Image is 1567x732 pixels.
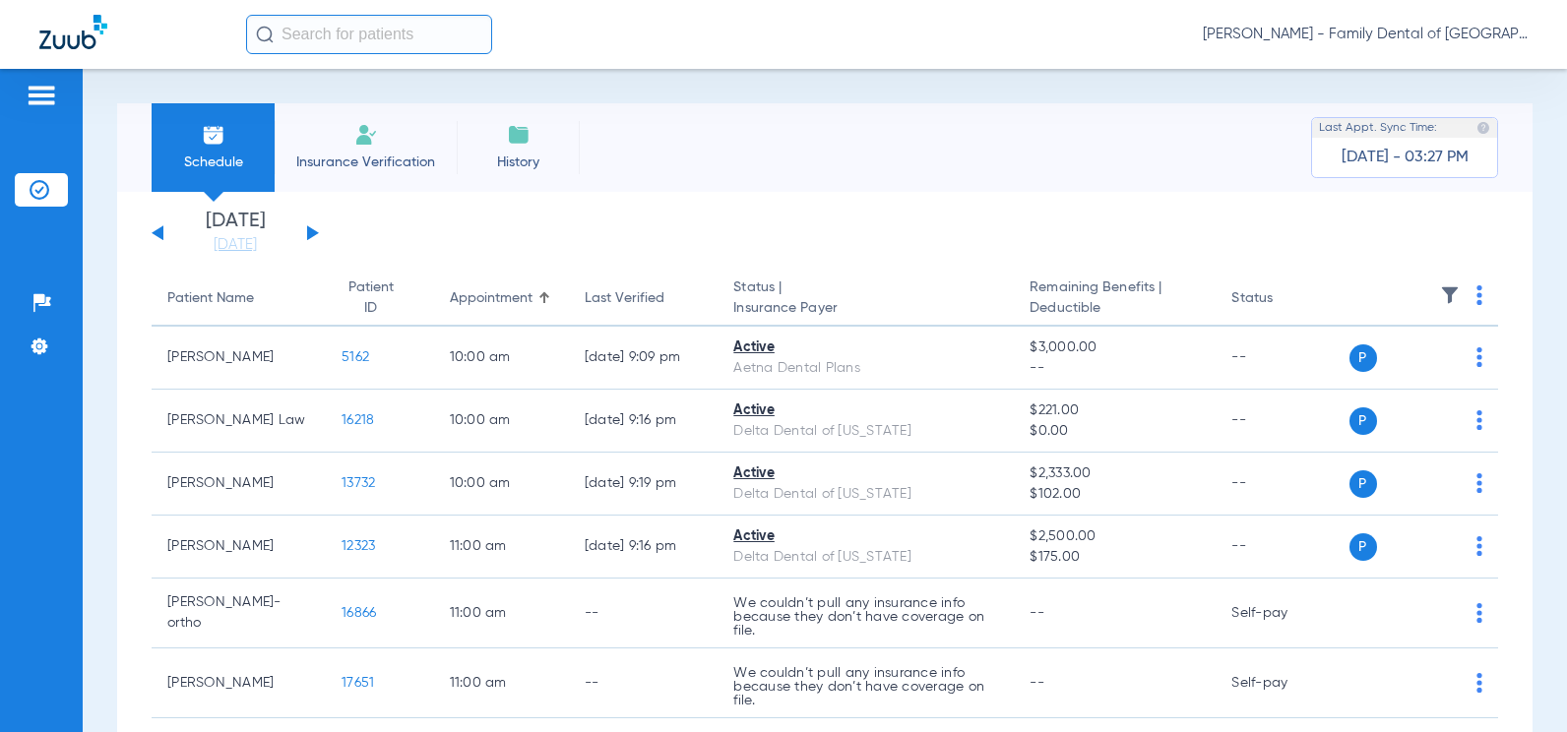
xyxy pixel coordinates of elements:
[1476,347,1482,367] img: group-dot-blue.svg
[1476,673,1482,693] img: group-dot-blue.svg
[507,123,531,147] img: History
[39,15,107,49] img: Zuub Logo
[1030,358,1200,379] span: --
[342,413,374,427] span: 16218
[1030,526,1200,547] span: $2,500.00
[1216,648,1348,718] td: Self-pay
[1014,272,1216,327] th: Remaining Benefits |
[450,288,553,309] div: Appointment
[585,288,702,309] div: Last Verified
[733,484,998,505] div: Delta Dental of [US_STATE]
[176,235,294,255] a: [DATE]
[569,327,718,390] td: [DATE] 9:09 PM
[1349,533,1377,561] span: P
[202,123,225,147] img: Schedule
[569,579,718,648] td: --
[152,579,326,648] td: [PERSON_NAME]-ortho
[1030,337,1200,358] span: $3,000.00
[569,516,718,579] td: [DATE] 9:16 PM
[1349,470,1377,498] span: P
[166,152,260,172] span: Schedule
[569,648,718,718] td: --
[1030,463,1200,484] span: $2,333.00
[1030,606,1044,620] span: --
[569,453,718,516] td: [DATE] 9:19 PM
[585,288,664,309] div: Last Verified
[342,606,376,620] span: 16866
[342,277,401,319] div: Patient ID
[1030,547,1200,568] span: $175.00
[1349,344,1377,372] span: P
[1216,390,1348,453] td: --
[152,516,326,579] td: [PERSON_NAME]
[1030,484,1200,505] span: $102.00
[1030,676,1044,690] span: --
[1216,453,1348,516] td: --
[1476,410,1482,430] img: group-dot-blue.svg
[733,526,998,547] div: Active
[167,288,254,309] div: Patient Name
[1319,118,1437,138] span: Last Appt. Sync Time:
[354,123,378,147] img: Manual Insurance Verification
[152,327,326,390] td: [PERSON_NAME]
[26,84,57,107] img: hamburger-icon
[256,26,274,43] img: Search Icon
[718,272,1014,327] th: Status |
[434,648,569,718] td: 11:00 AM
[152,390,326,453] td: [PERSON_NAME] Law
[1440,285,1460,305] img: filter.svg
[246,15,492,54] input: Search for patients
[733,547,998,568] div: Delta Dental of [US_STATE]
[1476,603,1482,623] img: group-dot-blue.svg
[1030,421,1200,442] span: $0.00
[176,212,294,255] li: [DATE]
[342,476,375,490] span: 13732
[1203,25,1528,44] span: [PERSON_NAME] - Family Dental of [GEOGRAPHIC_DATA]
[1216,579,1348,648] td: Self-pay
[1030,400,1200,421] span: $221.00
[733,337,998,358] div: Active
[1476,473,1482,493] img: group-dot-blue.svg
[342,350,369,364] span: 5162
[1349,407,1377,435] span: P
[1476,121,1490,135] img: last sync help info
[1476,285,1482,305] img: group-dot-blue.svg
[434,390,569,453] td: 10:00 AM
[289,152,442,172] span: Insurance Verification
[434,579,569,648] td: 11:00 AM
[1216,272,1348,327] th: Status
[434,327,569,390] td: 10:00 AM
[342,676,374,690] span: 17651
[733,463,998,484] div: Active
[1030,298,1200,319] span: Deductible
[733,298,998,319] span: Insurance Payer
[342,539,375,553] span: 12323
[1216,516,1348,579] td: --
[733,596,998,638] p: We couldn’t pull any insurance info because they don’t have coverage on file.
[1216,327,1348,390] td: --
[733,358,998,379] div: Aetna Dental Plans
[471,152,565,172] span: History
[569,390,718,453] td: [DATE] 9:16 PM
[733,666,998,707] p: We couldn’t pull any insurance info because they don’t have coverage on file.
[152,453,326,516] td: [PERSON_NAME]
[152,648,326,718] td: [PERSON_NAME]
[733,400,998,421] div: Active
[1342,148,1469,167] span: [DATE] - 03:27 PM
[733,421,998,442] div: Delta Dental of [US_STATE]
[1476,536,1482,556] img: group-dot-blue.svg
[450,288,533,309] div: Appointment
[434,516,569,579] td: 11:00 AM
[167,288,310,309] div: Patient Name
[342,277,418,319] div: Patient ID
[434,453,569,516] td: 10:00 AM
